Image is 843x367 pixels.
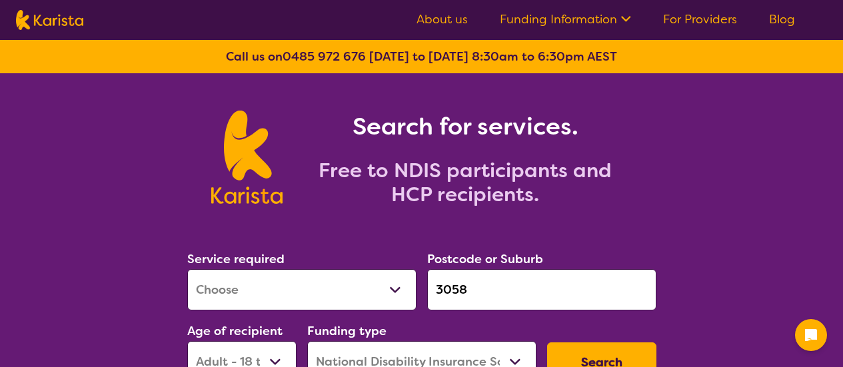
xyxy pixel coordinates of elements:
a: About us [417,11,468,27]
label: Funding type [307,323,387,339]
a: 0485 972 676 [283,49,366,65]
h1: Search for services. [299,111,632,143]
a: Blog [769,11,795,27]
label: Age of recipient [187,323,283,339]
label: Postcode or Suburb [427,251,543,267]
label: Service required [187,251,285,267]
b: Call us on [DATE] to [DATE] 8:30am to 6:30pm AEST [226,49,617,65]
img: Karista logo [16,10,83,30]
img: Karista logo [211,111,283,204]
input: Type [427,269,656,310]
a: Funding Information [500,11,631,27]
h2: Free to NDIS participants and HCP recipients. [299,159,632,206]
a: For Providers [663,11,737,27]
